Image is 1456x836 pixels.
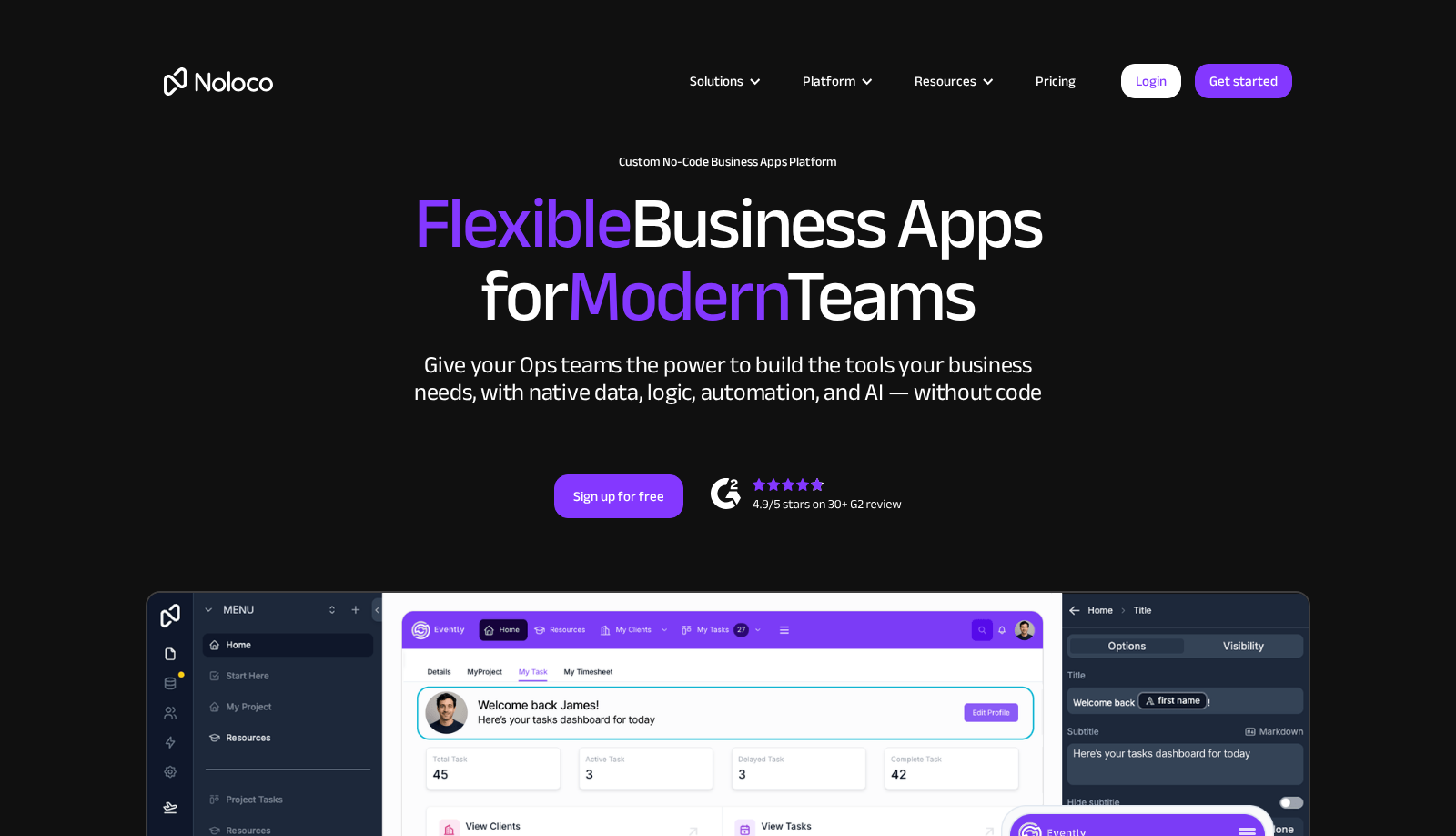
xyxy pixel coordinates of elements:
[892,69,1013,93] div: Resources
[164,188,1292,333] h2: Business Apps for Teams
[667,69,780,93] div: Solutions
[690,69,743,93] div: Solutions
[780,69,892,93] div: Platform
[915,69,976,93] div: Resources
[554,474,683,518] a: Sign up for free
[1121,64,1181,98] a: Login
[414,156,631,291] span: Flexible
[409,352,1046,406] div: Give your Ops teams the power to build the tools your business needs, with native data, logic, au...
[803,69,855,93] div: Platform
[164,67,273,96] a: home
[567,229,786,364] span: Modern
[1195,64,1292,98] a: Get started
[1013,69,1098,93] a: Pricing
